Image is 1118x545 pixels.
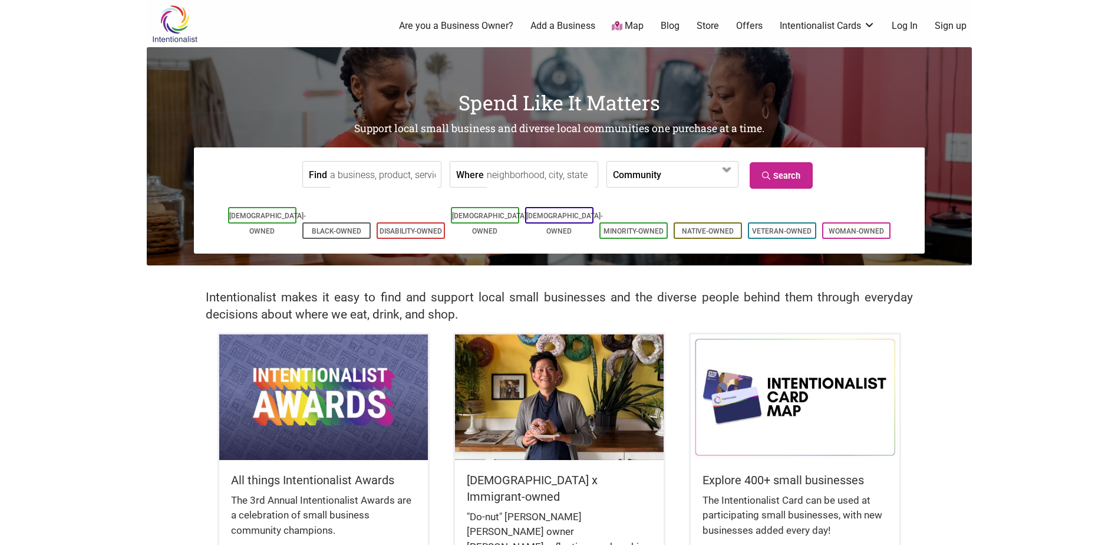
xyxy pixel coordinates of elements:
[147,5,203,43] img: Intentionalist
[147,88,972,117] h1: Spend Like It Matters
[691,334,899,459] img: Intentionalist Card Map
[935,19,967,32] a: Sign up
[455,334,664,459] img: King Donuts - Hong Chhuor
[750,162,813,189] a: Search
[703,472,888,488] h5: Explore 400+ small businesses
[206,289,913,323] h2: Intentionalist makes it easy to find and support local small businesses and the diverse people be...
[147,122,972,136] h2: Support local small business and diverse local communities one purchase at a time.
[219,334,428,459] img: Intentionalist Awards
[697,19,719,32] a: Store
[231,472,416,488] h5: All things Intentionalist Awards
[380,227,442,235] a: Disability-Owned
[487,162,595,188] input: neighborhood, city, state
[752,227,812,235] a: Veteran-Owned
[312,227,361,235] a: Black-Owned
[229,212,306,235] a: [DEMOGRAPHIC_DATA]-Owned
[309,162,327,187] label: Find
[736,19,763,32] a: Offers
[399,19,513,32] a: Are you a Business Owner?
[456,162,484,187] label: Where
[682,227,734,235] a: Native-Owned
[661,19,680,32] a: Blog
[829,227,884,235] a: Woman-Owned
[603,227,664,235] a: Minority-Owned
[467,472,652,505] h5: [DEMOGRAPHIC_DATA] x Immigrant-owned
[526,212,603,235] a: [DEMOGRAPHIC_DATA]-Owned
[530,19,595,32] a: Add a Business
[892,19,918,32] a: Log In
[452,212,529,235] a: [DEMOGRAPHIC_DATA]-Owned
[612,19,644,33] a: Map
[613,162,661,187] label: Community
[780,19,875,32] a: Intentionalist Cards
[330,162,438,188] input: a business, product, service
